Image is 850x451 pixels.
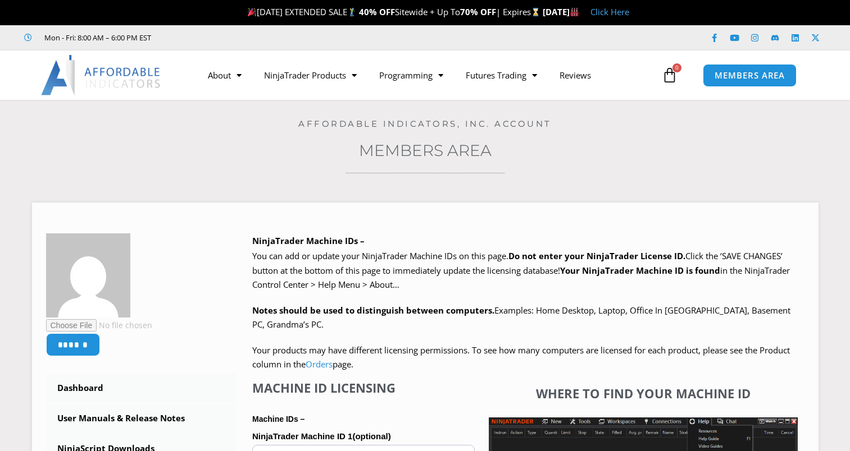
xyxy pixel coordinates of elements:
[252,380,475,395] h4: Machine ID Licensing
[359,141,492,160] a: Members Area
[548,62,602,88] a: Reviews
[253,62,368,88] a: NinjaTrader Products
[167,32,335,43] iframe: Customer reviews powered by Trustpilot
[531,8,540,16] img: ⌛
[508,250,685,261] b: Do not enter your NinjaTrader License ID.
[672,63,681,72] span: 0
[197,62,253,88] a: About
[42,31,151,44] span: Mon - Fri: 8:00 AM – 6:00 PM EST
[252,305,494,316] strong: Notes should be used to distinguish between computers.
[252,415,304,424] strong: Machine IDs –
[570,8,579,16] img: 🏭
[252,235,365,246] b: NinjaTrader Machine IDs –
[489,386,798,401] h4: Where to find your Machine ID
[248,8,256,16] img: 🎉
[245,6,543,17] span: [DATE] EXTENDED SALE Sitewide + Up To | Expires
[252,250,508,261] span: You can add or update your NinjaTrader Machine IDs on this page.
[359,6,395,17] strong: 40% OFF
[454,62,548,88] a: Futures Trading
[715,71,785,80] span: MEMBERS AREA
[460,6,496,17] strong: 70% OFF
[560,265,720,276] strong: Your NinjaTrader Machine ID is found
[368,62,454,88] a: Programming
[46,404,236,433] a: User Manuals & Release Notes
[252,305,790,330] span: Examples: Home Desktop, Laptop, Office In [GEOGRAPHIC_DATA], Basement PC, Grandma’s PC.
[197,62,659,88] nav: Menu
[352,431,390,441] span: (optional)
[645,59,694,91] a: 0
[590,6,629,17] a: Click Here
[543,6,579,17] strong: [DATE]
[298,118,552,129] a: Affordable Indicators, Inc. Account
[348,8,356,16] img: 🏌️‍♂️
[252,428,475,445] label: NinjaTrader Machine ID 1
[703,64,797,87] a: MEMBERS AREA
[46,233,130,317] img: 698de9d3a4b3fac05368501df799d94a764755f0513a12cba61beec75de91eb9
[46,374,236,403] a: Dashboard
[252,344,790,370] span: Your products may have different licensing permissions. To see how many computers are licensed fo...
[252,250,790,290] span: Click the ‘SAVE CHANGES’ button at the bottom of this page to immediately update the licensing da...
[41,55,162,95] img: LogoAI | Affordable Indicators – NinjaTrader
[306,358,333,370] a: Orders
